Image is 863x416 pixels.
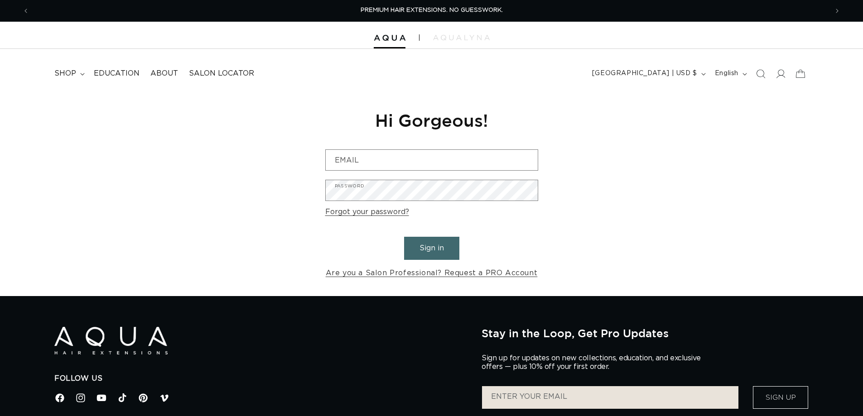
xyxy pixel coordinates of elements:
[753,386,808,409] button: Sign Up
[433,35,490,40] img: aqualyna.com
[404,237,459,260] button: Sign in
[325,109,538,131] h1: Hi Gorgeous!
[361,7,503,13] span: PREMIUM HAIR EXTENSIONS. NO GUESSWORK.
[49,63,88,84] summary: shop
[150,69,178,78] span: About
[189,69,254,78] span: Salon Locator
[183,63,260,84] a: Salon Locator
[709,65,751,82] button: English
[54,327,168,354] img: Aqua Hair Extensions
[482,354,708,371] p: Sign up for updates on new collections, education, and exclusive offers — plus 10% off your first...
[587,65,709,82] button: [GEOGRAPHIC_DATA] | USD $
[88,63,145,84] a: Education
[94,69,140,78] span: Education
[54,374,468,383] h2: Follow Us
[592,69,697,78] span: [GEOGRAPHIC_DATA] | USD $
[326,150,538,170] input: Email
[54,69,76,78] span: shop
[827,2,847,19] button: Next announcement
[715,69,738,78] span: English
[374,35,405,41] img: Aqua Hair Extensions
[325,206,409,219] a: Forgot your password?
[482,327,809,339] h2: Stay in the Loop, Get Pro Updates
[482,386,738,409] input: ENTER YOUR EMAIL
[145,63,183,84] a: About
[326,267,538,280] a: Are you a Salon Professional? Request a PRO Account
[16,2,36,19] button: Previous announcement
[751,64,771,84] summary: Search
